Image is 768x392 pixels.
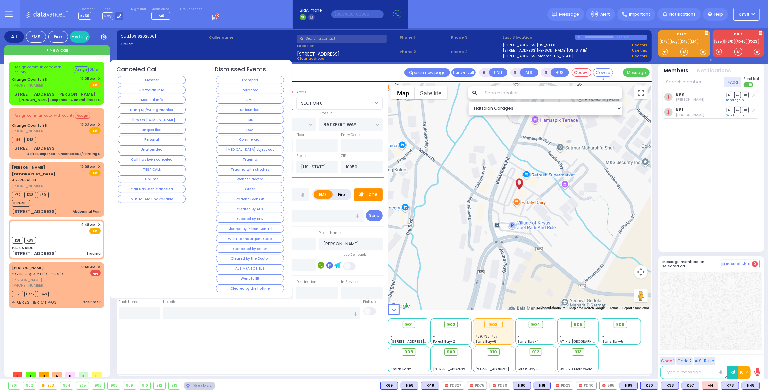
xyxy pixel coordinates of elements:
span: - [391,334,393,339]
button: Code-1 [572,68,591,77]
span: 913 [575,349,582,355]
span: KY39 [739,11,750,17]
div: 01:45 [90,67,98,72]
span: Sanz Bay-5 [602,339,623,344]
label: Floor [296,132,304,137]
div: 906 [92,382,105,389]
button: Mutual Aid Unavailable [118,195,186,203]
label: Night unit [131,7,146,11]
button: Hatzalah Info [118,86,186,94]
label: P Last Name [319,230,341,236]
span: EMS [89,127,101,134]
span: 0 [752,261,758,267]
img: Logo [26,10,70,18]
label: EMS [314,190,333,199]
span: Alert [600,11,610,17]
button: Fire Info [118,175,186,183]
a: Use this [632,42,647,48]
label: Pick up [363,299,376,305]
span: - [560,334,562,339]
label: ZIP [341,153,346,159]
span: Assign communicator with county [15,65,73,75]
a: M4 [690,39,698,44]
label: Use Callback [343,252,366,257]
label: Back Home [119,299,139,305]
div: Fire [48,31,68,43]
label: Fire units on call [180,7,205,11]
div: BLS [682,382,699,390]
span: Clear address [297,56,324,61]
span: Phone 2 [400,49,449,55]
a: Use this [632,53,647,59]
span: 905 [574,321,583,328]
span: 9:48 AM [82,222,96,227]
img: message.svg [552,12,557,17]
span: - [602,329,604,334]
span: Sanz Bay-4 [518,339,539,344]
img: red-radio-icon.svg [470,384,473,387]
span: ✕ [98,164,101,170]
input: Search hospital [163,307,360,319]
span: DR [727,92,733,98]
button: BUS [551,68,569,77]
button: Code 2 [676,357,693,365]
span: Phone 3 [451,35,500,40]
button: Medical Info [118,96,186,104]
button: Cleared By Poison Control [216,225,284,233]
button: [MEDICAL_DATA] object out [216,145,284,153]
button: Transport [216,76,284,84]
label: Location [297,43,398,49]
div: [STREET_ADDRESS][PERSON_NAME] [12,91,95,98]
label: Medic on call [151,7,172,11]
span: ✕ [98,76,101,82]
button: Personal [118,136,186,143]
u: EMS [92,83,99,88]
button: Cleared by the hotline [216,284,284,292]
span: 909 [447,349,455,355]
button: Went to ER [216,274,284,282]
span: - [391,329,393,334]
label: Turn off text [744,81,754,88]
div: FD327 [442,382,464,390]
div: See map [184,382,215,390]
span: 0 [13,372,22,377]
a: [STREET_ADDRESS][PERSON_NAME][US_STATE] [503,48,588,53]
div: K69 [380,382,398,390]
span: 0 [79,372,88,377]
div: K20 [640,382,658,390]
span: [PHONE_NUMBER] [12,128,45,134]
button: Notifications [697,67,731,75]
span: DR [727,107,733,113]
div: BLS [534,382,551,390]
div: FD75 [467,382,487,390]
span: 908 [404,349,413,355]
label: Fire [332,190,351,199]
input: (000)000-00000 [331,10,384,18]
button: ALS-Rush [694,357,715,365]
span: 0 [92,372,102,377]
span: EMS [89,228,101,234]
span: - [518,334,519,339]
span: Bay [102,12,113,20]
span: + New call [46,47,68,54]
div: 595 [599,382,617,390]
label: In Service [341,279,358,285]
div: 903 [39,382,57,389]
label: KJ EMS... [658,33,710,37]
label: State [296,153,306,159]
div: 909 [123,382,136,389]
span: [PHONE_NUMBER] [12,183,45,189]
a: Send again [727,113,744,117]
span: FD75 [24,291,36,297]
div: BLS [620,382,638,390]
button: Cleared by the Doctor [216,255,284,262]
img: red-radio-icon.svg [493,384,496,387]
div: BLS [721,382,739,390]
span: - [518,357,519,362]
button: Patient Took Off [216,195,284,203]
div: [STREET_ADDRESS] [12,208,57,215]
label: Caller: [121,41,207,47]
label: Lines [102,7,124,11]
div: 901 [9,382,20,389]
div: Delta Response - Unconscious/Fainting D [27,151,101,156]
